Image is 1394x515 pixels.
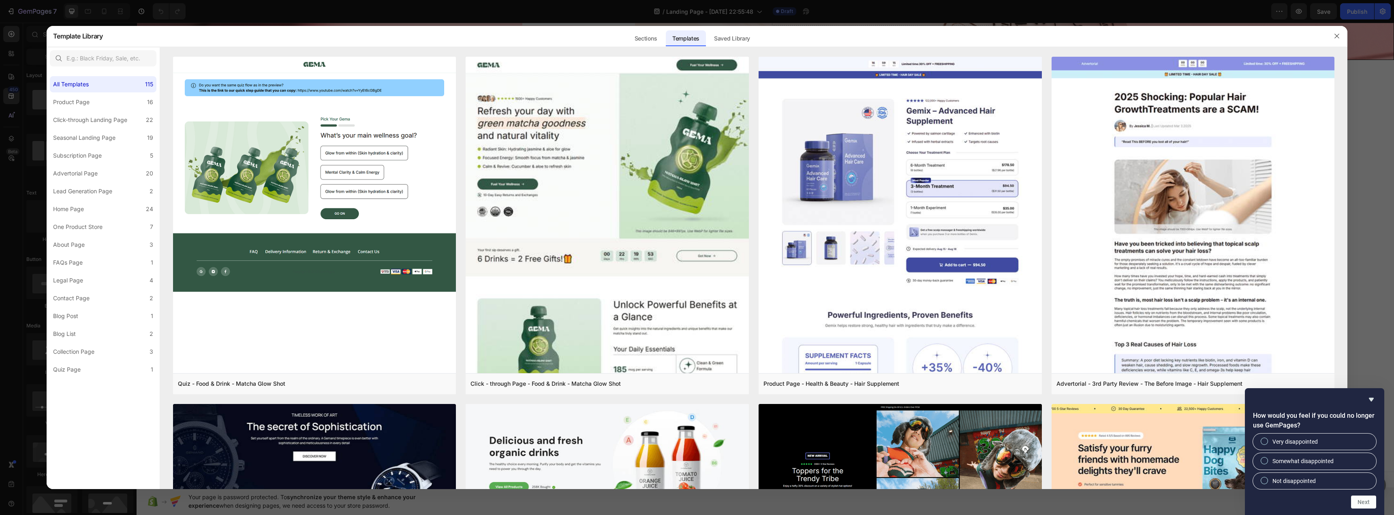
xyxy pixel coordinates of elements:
[53,329,76,339] div: Blog List
[665,379,714,388] div: Add blank section
[53,97,90,107] div: Product Page
[53,258,83,267] div: FAQs Page
[1351,496,1376,509] button: Next question
[846,214,859,221] p: Days
[50,50,156,66] input: E.g.: Black Friday, Sale, etc.
[605,379,648,388] div: Generate layout
[82,327,547,339] p: SAVE UP TO 80%
[609,361,648,370] span: Add section
[763,379,899,389] div: Product Page - Health & Beauty - Hair Supplement
[53,240,85,250] div: About Page
[53,311,78,321] div: Blog Post
[151,365,153,374] div: 1
[708,30,757,47] div: Saved Library
[53,204,84,214] div: Home Page
[1253,434,1376,489] div: How would you feel if you could no longer use GemPages?
[1272,438,1318,446] span: Very disappointed
[173,57,456,292] img: quiz-1.png
[53,276,83,285] div: Legal Page
[150,276,153,285] div: 4
[541,379,590,388] div: Choose templates
[846,200,859,212] div: 19
[1366,395,1376,404] button: Hide survey
[835,160,1051,180] p: There are many variations of passages of Lorem Ipsum available, but the majority have suffered al...
[150,347,153,357] div: 3
[659,389,719,397] span: then drag & drop elements
[150,329,153,339] div: 2
[1272,477,1316,485] span: Not disappointed
[924,214,938,221] p: Mins
[53,186,112,196] div: Lead Generation Page
[960,214,974,221] p: Secs
[53,115,127,125] div: Click-through Landing Page
[150,186,153,196] div: 2
[53,365,81,374] div: Quiz Page
[53,347,94,357] div: Collection Page
[178,379,285,389] div: Quiz - Food & Drink - Matcha Glow Shot
[82,260,547,278] p: Happy
[53,169,98,178] div: Advertorial Page
[883,214,902,221] p: Hours
[1253,395,1376,509] div: How would you feel if you could no longer use GemPages?
[146,169,153,178] div: 20
[53,151,102,160] div: Subscription Page
[883,200,902,212] div: 23
[628,30,663,47] div: Sections
[53,26,103,47] h2: Template Library
[150,151,153,160] div: 5
[146,204,153,214] div: 24
[666,30,706,47] div: Templates
[150,240,153,250] div: 3
[604,389,648,397] span: from URL or image
[150,222,153,232] div: 7
[145,79,153,89] div: 115
[53,133,115,143] div: Seasonal Landing Page
[960,200,974,212] div: 40
[1272,457,1334,465] span: Somewhat disappointed
[1056,379,1242,389] div: Advertorial - 3rd Party Review - The Before Image - Hair Supplement
[151,258,153,267] div: 1
[53,293,90,303] div: Contact Page
[924,200,938,212] div: 59
[150,293,153,303] div: 2
[146,115,153,125] div: 22
[1253,411,1376,430] h2: How would you feel if you could no longer use GemPages?
[151,311,153,321] div: 1
[81,281,548,313] h2: New Year
[53,222,103,232] div: One Product Store
[470,379,621,389] div: Click - through Page - Food & Drink - Matcha Glow Shot
[538,389,593,397] span: inspired by CRO experts
[147,133,153,143] div: 19
[147,97,153,107] div: 16
[53,79,89,89] div: All Templates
